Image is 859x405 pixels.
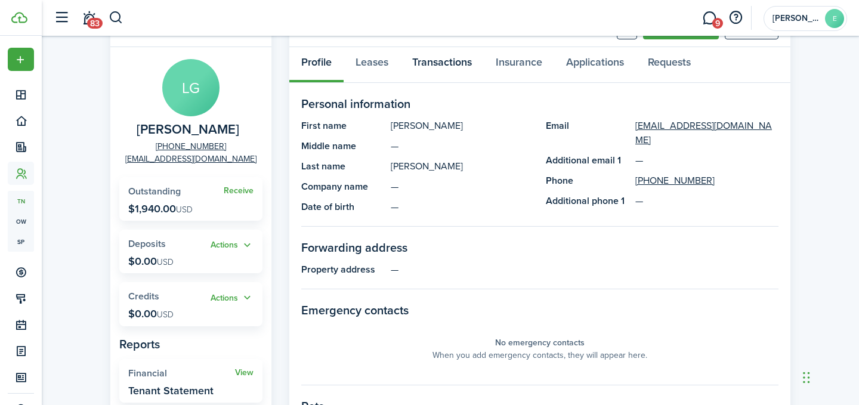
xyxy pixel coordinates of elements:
panel-main-description: — [391,200,534,214]
a: [EMAIL_ADDRESS][DOMAIN_NAME] [125,153,257,165]
panel-main-section-title: Personal information [301,95,778,113]
avatar-text: LG [162,59,220,116]
panel-main-title: Phone [546,174,629,188]
panel-main-title: Additional email 1 [546,153,629,168]
a: ow [8,211,34,231]
span: Credits [128,289,159,303]
panel-main-title: First name [301,119,385,133]
widget-stats-title: Financial [128,368,235,379]
panel-main-placeholder-title: No emergency contacts [495,336,585,349]
img: TenantCloud [11,12,27,23]
span: Lynne Gibson [137,122,239,137]
button: Actions [211,291,254,305]
button: Open menu [211,239,254,252]
span: Emily [773,14,820,23]
p: $1,940.00 [128,203,193,215]
a: Receive [224,186,254,196]
a: Requests [636,47,703,83]
widget-stats-description: Tenant Statement [128,385,214,397]
panel-main-title: Company name [301,180,385,194]
panel-main-description: — [391,262,778,277]
button: Actions [211,239,254,252]
button: Search [109,8,123,28]
a: Insurance [484,47,554,83]
panel-main-section-title: Emergency contacts [301,301,778,319]
panel-main-description: [PERSON_NAME] [391,159,534,174]
span: USD [157,308,174,321]
a: Messaging [698,3,721,33]
iframe: Chat Widget [799,348,859,405]
a: Applications [554,47,636,83]
a: tn [8,191,34,211]
span: Deposits [128,237,166,251]
button: Open resource center [725,8,746,28]
avatar-text: E [825,9,844,28]
span: 9 [712,18,723,29]
span: USD [176,203,193,216]
panel-main-title: Property address [301,262,385,277]
a: [EMAIL_ADDRESS][DOMAIN_NAME] [635,119,778,147]
div: Drag [803,360,810,395]
button: Open menu [211,291,254,305]
p: $0.00 [128,255,174,267]
panel-main-description: — [391,139,534,153]
panel-main-section-title: Forwarding address [301,239,778,256]
a: [PHONE_NUMBER] [156,140,226,153]
button: Open sidebar [50,7,73,29]
p: $0.00 [128,308,174,320]
panel-main-placeholder-description: When you add emergency contacts, they will appear here. [432,349,647,361]
panel-main-title: Last name [301,159,385,174]
button: Open menu [8,48,34,71]
panel-main-title: Date of birth [301,200,385,214]
panel-main-title: Additional phone 1 [546,194,629,208]
a: Notifications [78,3,100,33]
span: USD [157,256,174,268]
panel-main-subtitle: Reports [119,335,262,353]
a: Leases [344,47,400,83]
panel-main-description: [PERSON_NAME] [391,119,534,133]
panel-main-title: Email [546,119,629,147]
a: [PHONE_NUMBER] [635,174,715,188]
a: Transactions [400,47,484,83]
panel-main-title: Middle name [301,139,385,153]
panel-main-description: — [391,180,534,194]
span: 83 [87,18,103,29]
a: sp [8,231,34,252]
a: View [235,368,254,378]
span: Outstanding [128,184,181,198]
